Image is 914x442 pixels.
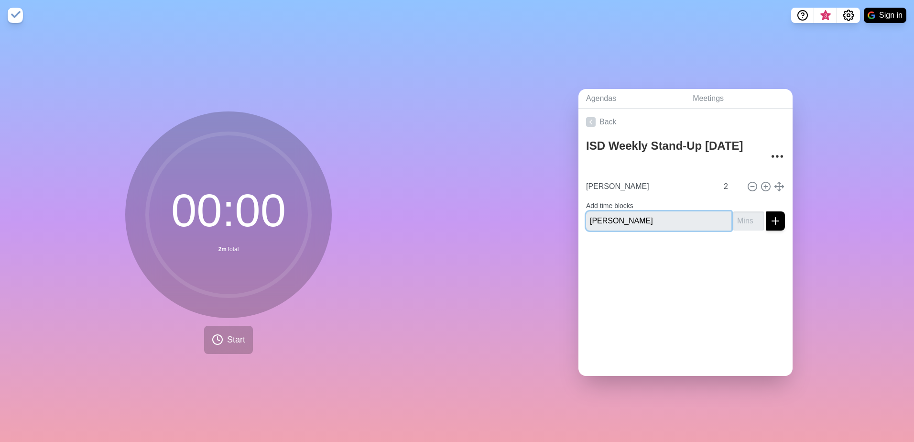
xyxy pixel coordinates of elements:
[814,8,837,23] button: What’s new
[864,8,906,23] button: Sign in
[733,211,764,231] input: Mins
[578,109,793,135] a: Back
[720,177,743,196] input: Mins
[791,8,814,23] button: Help
[582,177,718,196] input: Name
[837,8,860,23] button: Settings
[868,11,875,19] img: google logo
[586,211,731,231] input: Name
[586,202,633,210] label: Add time blocks
[768,147,787,166] button: More
[204,326,253,354] button: Start
[578,89,685,109] a: Agendas
[822,12,829,20] span: 3
[227,333,245,346] span: Start
[8,8,23,23] img: timeblocks logo
[685,89,793,109] a: Meetings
